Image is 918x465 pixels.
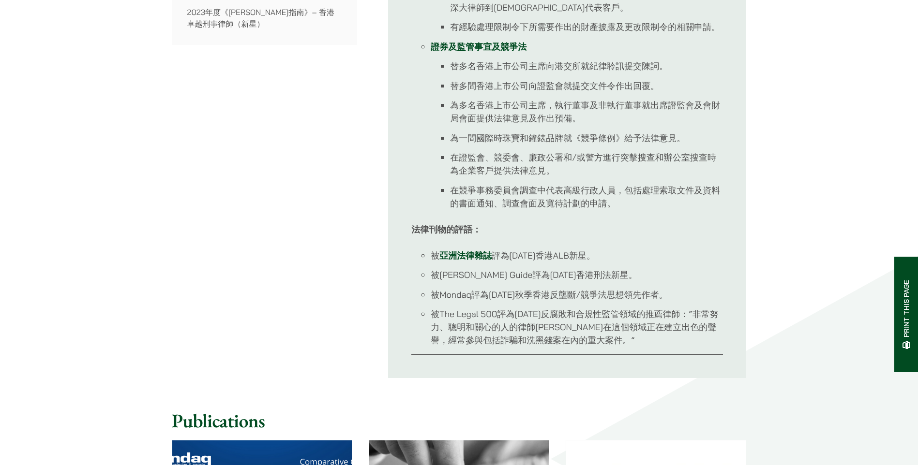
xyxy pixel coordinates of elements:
li: 替多間香港上市公司向證監會就提交文件令作出回覆。 [450,79,723,92]
li: 有經驗處理限制令下所需要作出的財產披露及更改限制令的相關申請。 [450,20,723,33]
li: 替多名香港上市公司主席向港交所就紀律聆訊提交陳詞。 [450,59,723,73]
li: 在競爭事務委員會調查中代表高級行政人員，包括處理索取文件及資料的書面通知、調查會面及寬待計劃的申請。 [450,184,723,210]
strong: 法律刊物的評語： [411,224,481,235]
li: 為多名香港上市公司主席，執行董事及非執行董事就出席證監會及會財局會面提供法律意見及作出預備。 [450,99,723,125]
li: 被 評為[DATE]香港ALB新星。 [431,249,723,262]
h2: Publications [172,409,747,432]
li: 在證監會、競委會、廉政公署和/或警方進行突擊搜查和辦公室搜查時為企業客戶提供法律意見。 [450,151,723,177]
li: 為一間國際時珠寶和鐘錶品牌就《競爭條例》給予法律意見。 [450,131,723,145]
li: 被Mondaq評為[DATE]秋季香港反壟斷/競爭法思想領先作者。 [431,288,723,301]
a: 亞洲法律雜誌 [439,250,492,261]
li: 被[PERSON_NAME] Guide評為[DATE]香港刑法新星。 [431,268,723,281]
a: 證券及監管事宜及競爭法 [431,41,527,52]
p: 2023年度《[PERSON_NAME]指南》– 香港卓越刑事律師（新星） [187,6,342,29]
li: 被The Legal 500評為[DATE]反腐敗和合規性監管領域的推薦律師：“非常努力、聰明和關心的人的律師[PERSON_NAME]在這個領域正在建立出色的聲譽，經常參與包括詐騙和洗黑錢案在... [431,307,723,347]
